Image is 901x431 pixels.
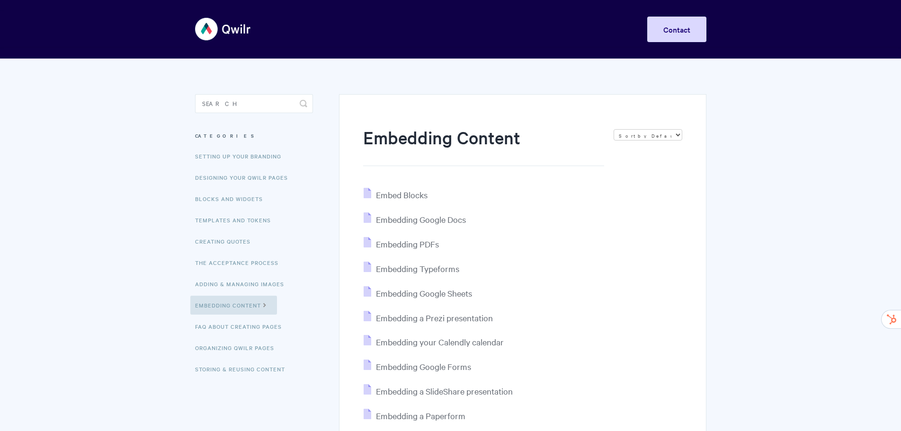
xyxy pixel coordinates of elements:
[195,232,258,251] a: Creating Quotes
[614,129,682,141] select: Page reloads on selection
[195,127,313,144] h3: Categories
[376,386,513,396] span: Embedding a SlideShare presentation
[376,361,471,372] span: Embedding Google Forms
[364,361,471,372] a: Embedding Google Forms
[195,360,292,378] a: Storing & Reusing Content
[195,147,288,166] a: Setting up your Branding
[195,338,281,357] a: Organizing Qwilr Pages
[376,214,466,225] span: Embedding Google Docs
[376,238,439,249] span: Embedding PDFs
[364,288,472,299] a: Embedding Google Sheets
[364,189,428,200] a: Embed Blocks
[363,125,604,166] h1: Embedding Content
[195,189,270,208] a: Blocks and Widgets
[364,410,465,421] a: Embedding a Paperform
[195,11,251,47] img: Qwilr Help Center
[195,317,289,336] a: FAQ About Creating Pages
[195,253,285,272] a: The Acceptance Process
[376,312,493,323] span: Embedding a Prezi presentation
[195,211,278,229] a: Templates and Tokens
[195,274,291,293] a: Adding & Managing Images
[376,410,465,421] span: Embedding a Paperform
[364,312,493,323] a: Embedding a Prezi presentation
[195,94,313,113] input: Search
[376,336,504,347] span: Embedding your Calendly calendar
[647,17,706,42] a: Contact
[364,386,513,396] a: Embedding a SlideShare presentation
[364,238,439,249] a: Embedding PDFs
[195,168,295,187] a: Designing Your Qwilr Pages
[364,214,466,225] a: Embedding Google Docs
[364,263,459,274] a: Embedding Typeforms
[376,189,428,200] span: Embed Blocks
[376,263,459,274] span: Embedding Typeforms
[376,288,472,299] span: Embedding Google Sheets
[190,296,277,315] a: Embedding Content
[364,336,504,347] a: Embedding your Calendly calendar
